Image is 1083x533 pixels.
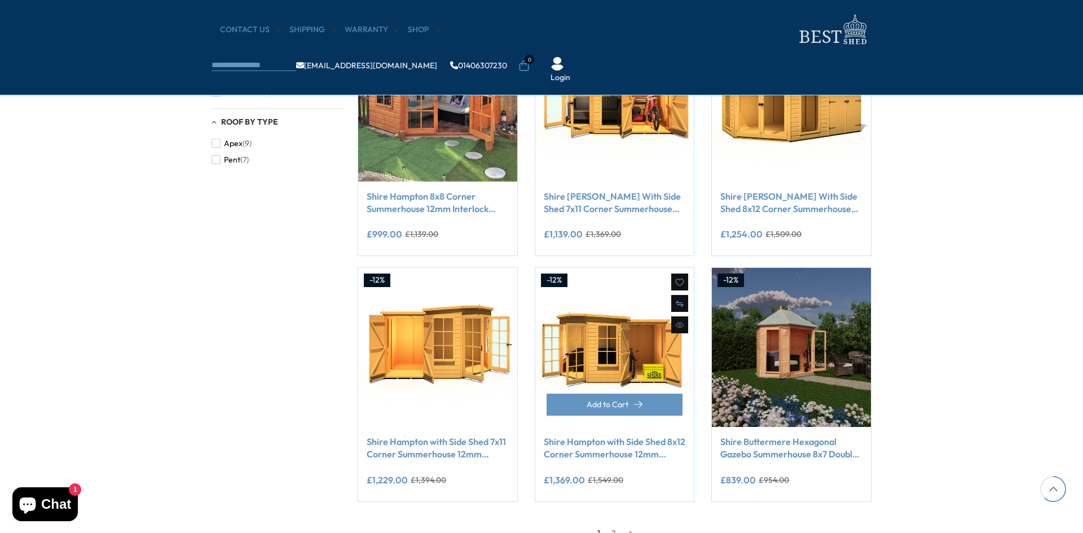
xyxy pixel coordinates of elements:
del: £1,369.00 [585,230,621,238]
div: -12% [541,274,567,287]
a: Shire [PERSON_NAME] With Side Shed 8x12 Corner Summerhouse 12mm Interlock Cladding [720,190,862,215]
button: Add to Cart [547,394,683,416]
ins: £1,139.00 [544,230,583,239]
img: Shire Hampton 8x8 Corner Summerhouse 12mm Interlock Cladding - Best Shed [358,23,517,182]
del: £1,549.00 [588,476,623,484]
a: CONTACT US [220,24,281,36]
img: Shire Barclay With Side Shed 8x12 Corner Summerhouse 12mm Interlock Cladding - Best Shed [712,23,871,182]
a: 01406307230 [450,61,507,69]
span: Add to Cart [587,400,628,408]
button: Apex [212,135,252,152]
a: Shire [PERSON_NAME] With Side Shed 7x11 Corner Summerhouse 12mm Interlock Cladding [544,190,686,215]
del: £954.00 [759,476,789,484]
span: (9) [243,139,252,148]
a: 0 [518,60,530,72]
a: Shire Hampton with Side Shed 7x11 Corner Summerhouse 12mm Interlock Cladding [367,435,509,461]
img: Shire Hampton with Side Shed 7x11 Corner Summerhouse 12mm Interlock Cladding - Best Shed [358,268,517,427]
a: Shipping [289,24,336,36]
inbox-online-store-chat: Shopify online store chat [9,487,81,524]
div: -12% [717,274,744,287]
span: (7) [240,155,249,165]
span: Roof By Type [221,117,278,127]
img: Shire Hampton with Side Shed 8x12 Corner Summerhouse 12mm Interlock Cladding - Best Shed [535,268,694,427]
span: Pent [224,155,240,165]
span: 0 [525,55,534,64]
del: £1,139.00 [405,230,438,238]
a: Shop [408,24,440,36]
img: logo [793,11,871,48]
span: Traditional [224,87,262,97]
a: Shire Hampton 8x8 Corner Summerhouse 12mm Interlock Cladding [367,190,509,215]
img: User Icon [551,57,564,71]
a: Shire Hampton with Side Shed 8x12 Corner Summerhouse 12mm Interlock Cladding [544,435,686,461]
div: -12% [364,274,390,287]
button: Pent [212,152,249,168]
ins: £999.00 [367,230,402,239]
a: Warranty [345,24,399,36]
a: [EMAIL_ADDRESS][DOMAIN_NAME] [296,61,437,69]
ins: £839.00 [720,475,756,484]
del: £1,509.00 [765,230,802,238]
span: Apex [224,139,243,148]
ins: £1,229.00 [367,475,408,484]
a: Shire Buttermere Hexagonal Gazebo Summerhouse 8x7 Double doors 12mm Cladding [720,435,862,461]
img: Shire Barclay With Side Shed 7x11 Corner Summerhouse 12mm Interlock Cladding - Best Shed [535,23,694,182]
ins: £1,254.00 [720,230,763,239]
span: (7) [262,87,271,97]
del: £1,394.00 [411,476,446,484]
ins: £1,369.00 [544,475,585,484]
a: Login [551,72,570,83]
